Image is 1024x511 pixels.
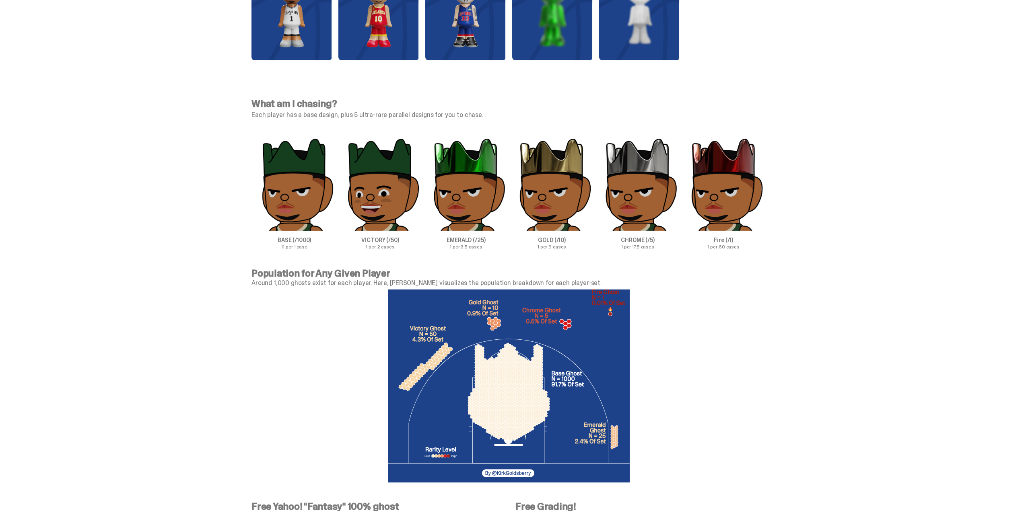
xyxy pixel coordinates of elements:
[509,137,595,231] img: Parallel%20Images-19.png
[338,137,423,231] img: Parallel%20Images-17.png
[251,244,337,249] p: 11 per 1 case
[251,112,766,118] p: Each player has a base design, plus 5 ultra-rare parallel designs for you to chase.
[337,237,423,243] p: VICTORY (/50)
[509,244,595,249] p: 1 per 9 cases
[681,137,766,231] img: Parallel%20Images-21.png
[251,280,766,286] p: Around 1,000 ghosts exist for each player. Here, [PERSON_NAME] visualizes the population breakdow...
[252,137,337,231] img: Parallel%20Images-16.png
[681,237,766,243] p: Fire (/1)
[681,244,766,249] p: 1 per 60 cases
[251,269,766,278] p: Population for Any Given Player
[251,99,766,109] h4: What am I chasing?
[388,289,630,482] img: Kirk%20Graphic%20with%20bg%20-%20NBA-13.png
[423,237,509,243] p: EMERALD (/25)
[595,237,680,243] p: CHROME (/5)
[337,244,423,249] p: 1 per 2 cases
[595,244,680,249] p: 1 per 17.5 cases
[595,137,680,231] img: Parallel%20Images-20.png
[423,244,509,249] p: 1 per 3.5 cases
[509,237,595,243] p: GOLD (/10)
[251,237,337,243] p: BASE (/1000)
[423,137,509,231] img: Parallel%20Images-18.png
